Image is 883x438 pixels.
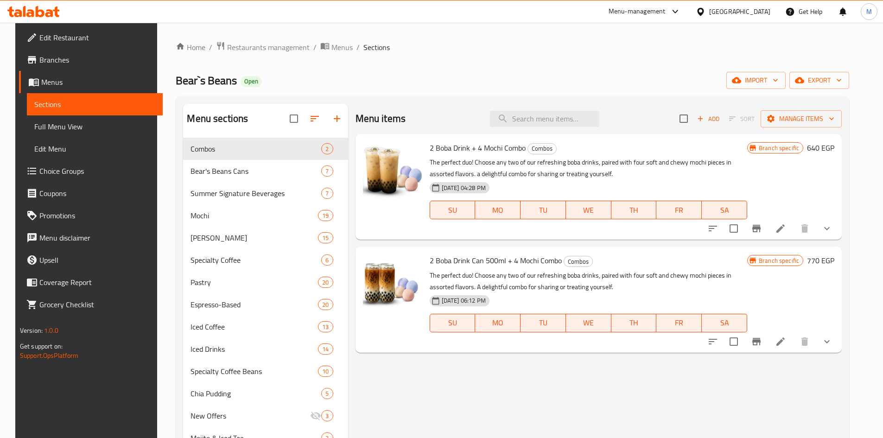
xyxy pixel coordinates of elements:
span: Combos [191,143,321,154]
nav: breadcrumb [176,41,849,53]
span: 3 [322,412,332,420]
button: TU [521,314,566,332]
div: items [318,277,333,288]
button: show more [816,217,838,240]
span: Version: [20,324,43,336]
span: Sections [363,42,390,53]
span: TH [615,316,653,330]
div: items [318,299,333,310]
a: Promotions [19,204,163,227]
a: Branches [19,49,163,71]
span: Restaurants management [227,42,310,53]
span: SA [705,203,743,217]
h2: Menu sections [187,112,248,126]
span: 6 [322,256,332,265]
div: Summer Signature Beverages7 [183,182,348,204]
span: 20 [318,300,332,309]
span: Grocery Checklist [39,299,155,310]
span: WE [570,316,608,330]
button: TH [611,201,657,219]
span: 20 [318,278,332,287]
h6: 640 EGP [807,141,834,154]
div: Open [241,76,262,87]
div: Combos [564,256,593,267]
div: Chia Pudding5 [183,382,348,405]
div: items [321,143,333,154]
span: 7 [322,189,332,198]
span: Coupons [39,188,155,199]
a: Support.OpsPlatform [20,349,79,362]
div: [PERSON_NAME]15 [183,227,348,249]
div: New Offers3 [183,405,348,427]
a: Edit Menu [27,138,163,160]
span: Select all sections [284,109,304,128]
img: 2 Boba Drink Can 500ml + 4 Mochi Combo [363,254,422,313]
div: Iced Drinks14 [183,338,348,360]
span: Specialty Coffee [191,254,321,266]
span: Mochi [191,210,318,221]
div: Espresso-Based20 [183,293,348,316]
span: Branch specific [755,144,803,152]
span: 13 [318,323,332,331]
span: SU [434,316,472,330]
span: 2 [322,145,332,153]
a: Sections [27,93,163,115]
div: items [318,366,333,377]
svg: Show Choices [821,223,832,234]
span: Add item [693,112,723,126]
div: Chia Pudding [191,388,321,399]
span: 1.0.0 [44,324,58,336]
div: items [318,321,333,332]
span: Edit Restaurant [39,32,155,43]
li: / [209,42,212,53]
span: import [734,75,778,86]
span: Open [241,77,262,85]
button: Branch-specific-item [745,217,768,240]
span: Branch specific [755,256,803,265]
span: Iced Drinks [191,343,318,355]
div: items [321,388,333,399]
span: Menus [331,42,353,53]
div: Specialty Coffee6 [183,249,348,271]
button: sort-choices [702,330,724,353]
span: 2 Boba Drink + 4 Mochi Combo [430,141,526,155]
button: TU [521,201,566,219]
a: Menu disclaimer [19,227,163,249]
span: MO [479,203,517,217]
div: items [318,232,333,243]
span: Manage items [768,113,834,125]
div: Mochi19 [183,204,348,227]
div: items [321,410,333,421]
a: Choice Groups [19,160,163,182]
button: SA [702,314,747,332]
span: Choice Groups [39,165,155,177]
span: M [866,6,872,17]
button: TH [611,314,657,332]
span: MO [479,316,517,330]
span: Espresso-Based [191,299,318,310]
h2: Menu items [356,112,406,126]
div: items [321,254,333,266]
span: TU [524,203,562,217]
p: The perfect duo! Choose any two of our refreshing boba drinks, paired with four soft and chewy mo... [430,157,747,180]
span: Select to update [724,332,743,351]
div: Summer Signature Beverages [191,188,321,199]
span: 5 [322,389,332,398]
div: Boba Drinks [191,232,318,243]
button: delete [794,217,816,240]
span: SU [434,203,472,217]
div: Menu-management [609,6,666,17]
span: 15 [318,234,332,242]
a: Grocery Checklist [19,293,163,316]
button: delete [794,330,816,353]
a: Upsell [19,249,163,271]
div: Combos [527,143,557,154]
div: Bear's Beans Cans7 [183,160,348,182]
div: items [321,165,333,177]
a: Home [176,42,205,53]
span: Edit Menu [34,143,155,154]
